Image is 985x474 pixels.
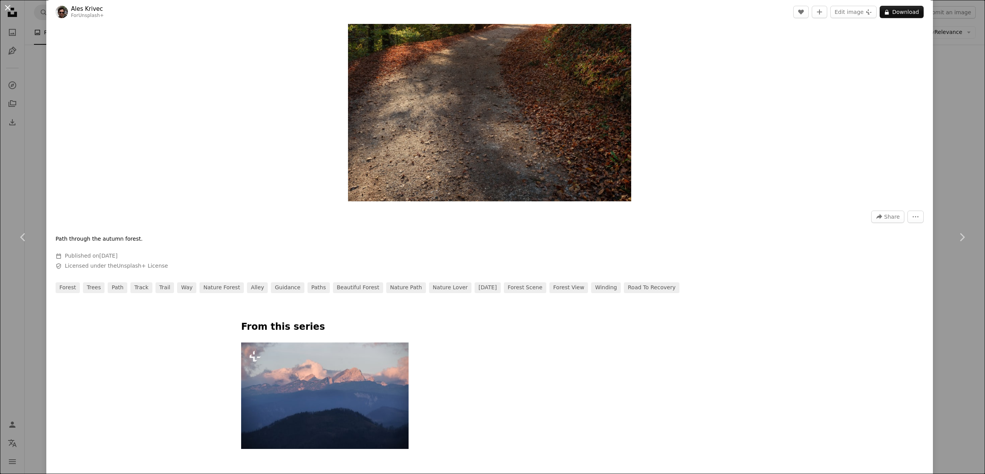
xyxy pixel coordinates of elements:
a: paths [307,282,330,293]
a: track [130,282,152,293]
a: [DATE] [475,282,500,293]
a: guidance [271,282,304,293]
span: Published on [65,253,118,259]
time: November 11, 2022 at 3:06:42 AM CST [99,253,117,259]
a: nature lover [429,282,472,293]
a: Next [939,200,985,274]
a: nature forest [199,282,244,293]
button: Like [793,6,809,18]
a: alley [247,282,268,293]
button: Edit image [830,6,877,18]
a: nature path [386,282,426,293]
a: forest scene [504,282,546,293]
a: winding [591,282,621,293]
span: Licensed under the [65,262,168,270]
a: road to recovery [624,282,679,293]
button: More Actions [907,211,924,223]
p: Path through the autumn forest. [56,235,143,243]
img: Go to Ales Krivec's profile [56,6,68,18]
a: path [108,282,127,293]
a: Unsplash+ License [117,263,168,269]
a: way [177,282,196,293]
p: From this series [241,321,738,333]
button: Download [880,6,924,18]
a: forest view [549,282,588,293]
a: Ales Krivec [71,5,104,13]
a: trees [83,282,105,293]
a: beautiful forest [333,282,383,293]
span: Share [884,211,900,223]
a: Unsplash+ [78,13,104,18]
a: a view of a mountain range with clouds in the sky [241,392,409,399]
button: Share this image [871,211,904,223]
img: a view of a mountain range with clouds in the sky [241,342,409,449]
a: trail [155,282,174,293]
div: For [71,13,104,19]
a: forest [56,282,80,293]
button: Add to Collection [812,6,827,18]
